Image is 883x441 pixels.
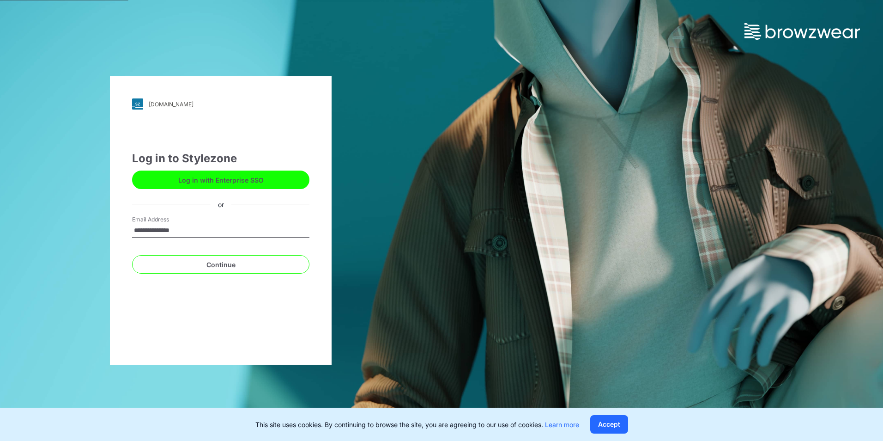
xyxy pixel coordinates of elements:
[590,415,628,434] button: Accept
[149,101,194,108] div: [DOMAIN_NAME]
[132,150,309,167] div: Log in to Stylezone
[132,171,309,189] button: Log in with Enterprise SSO
[132,255,309,274] button: Continue
[132,215,197,224] label: Email Address
[132,98,309,110] a: [DOMAIN_NAME]
[211,199,231,209] div: or
[744,23,860,40] img: browzwear-logo.73288ffb.svg
[255,420,579,429] p: This site uses cookies. By continuing to browse the site, you are agreeing to our use of cookies.
[545,421,579,429] a: Learn more
[132,98,143,110] img: svg+xml;base64,PHN2ZyB3aWR0aD0iMjgiIGhlaWdodD0iMjgiIHZpZXdCb3g9IjAgMCAyOCAyOCIgZmlsbD0ibm9uZSIgeG...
